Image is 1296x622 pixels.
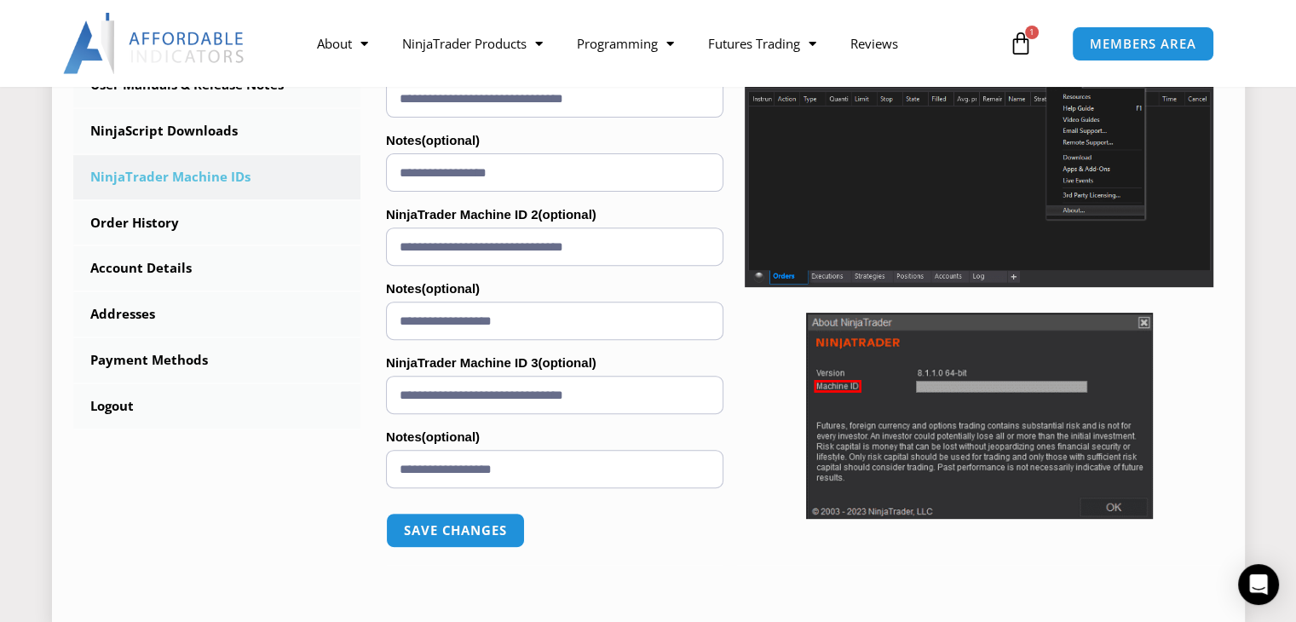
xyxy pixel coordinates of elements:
a: 1 [983,19,1058,68]
label: Notes [386,128,723,153]
span: (optional) [422,133,480,147]
a: Logout [73,384,361,429]
a: Futures Trading [691,24,833,63]
a: NinjaTrader Machine IDs [73,155,361,199]
img: Screenshot 2025-01-17 114931 | Affordable Indicators – NinjaTrader [806,313,1153,519]
button: Save changes [386,513,525,548]
a: MEMBERS AREA [1072,26,1214,61]
a: NinjaScript Downloads [73,109,361,153]
span: MEMBERS AREA [1090,37,1196,50]
span: (optional) [422,281,480,296]
span: (optional) [538,355,596,370]
span: (optional) [422,429,480,444]
a: About [300,24,385,63]
label: NinjaTrader Machine ID 3 [386,350,723,376]
a: Programming [560,24,691,63]
div: Open Intercom Messenger [1238,564,1279,605]
span: (optional) [538,207,596,222]
a: Addresses [73,292,361,337]
a: Account Details [73,246,361,291]
a: Order History [73,201,361,245]
nav: Menu [300,24,1005,63]
a: Reviews [833,24,915,63]
span: 1 [1025,26,1039,39]
label: NinjaTrader Machine ID 2 [386,202,723,227]
label: Notes [386,276,723,302]
a: Payment Methods [73,338,361,383]
label: Notes [386,424,723,450]
img: Screenshot 2025-01-17 1155544 | Affordable Indicators – NinjaTrader [745,76,1213,287]
img: LogoAI | Affordable Indicators – NinjaTrader [63,13,246,74]
a: NinjaTrader Products [385,24,560,63]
